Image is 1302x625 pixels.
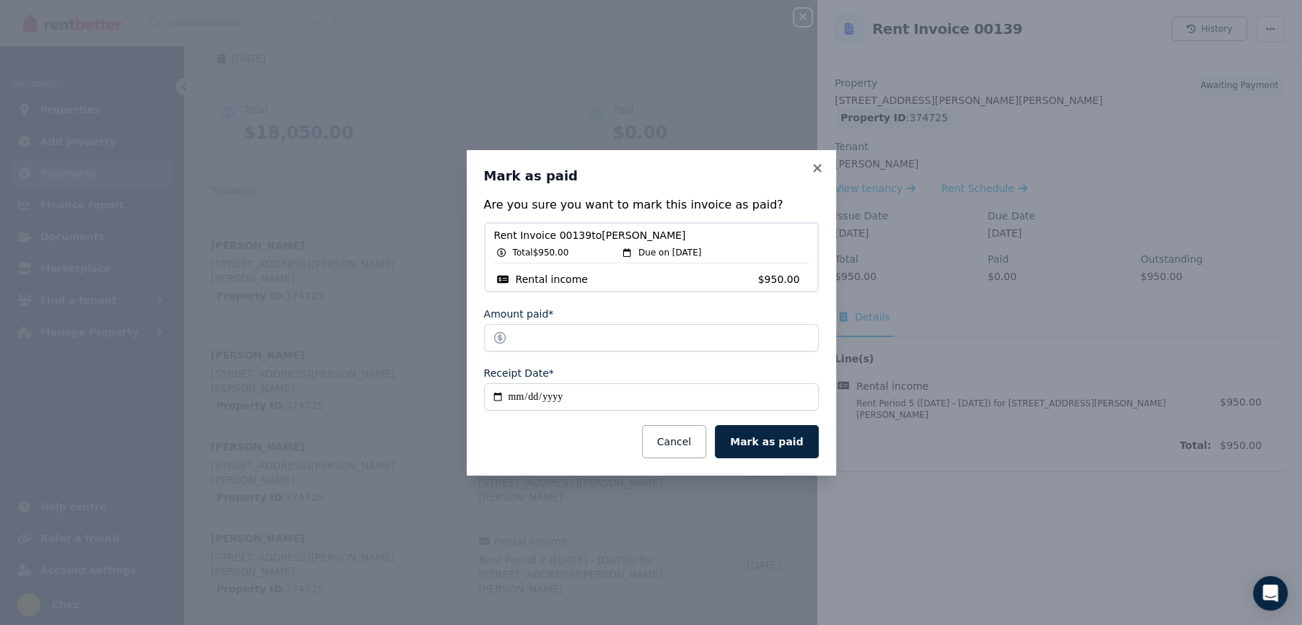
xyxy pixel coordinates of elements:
label: Receipt Date* [484,366,554,380]
h3: Mark as paid [484,167,819,185]
span: $950.00 [758,272,809,287]
span: Due on [DATE] [638,247,701,258]
p: Are you sure you want to mark this invoice as paid? [484,196,819,214]
span: Rental income [516,272,588,287]
button: Cancel [642,425,706,458]
button: Mark as paid [715,425,818,458]
label: Amount paid* [484,307,554,321]
span: Rent Invoice 00139 to [PERSON_NAME] [494,228,809,242]
div: Open Intercom Messenger [1253,576,1288,611]
span: Total $950.00 [513,247,569,258]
